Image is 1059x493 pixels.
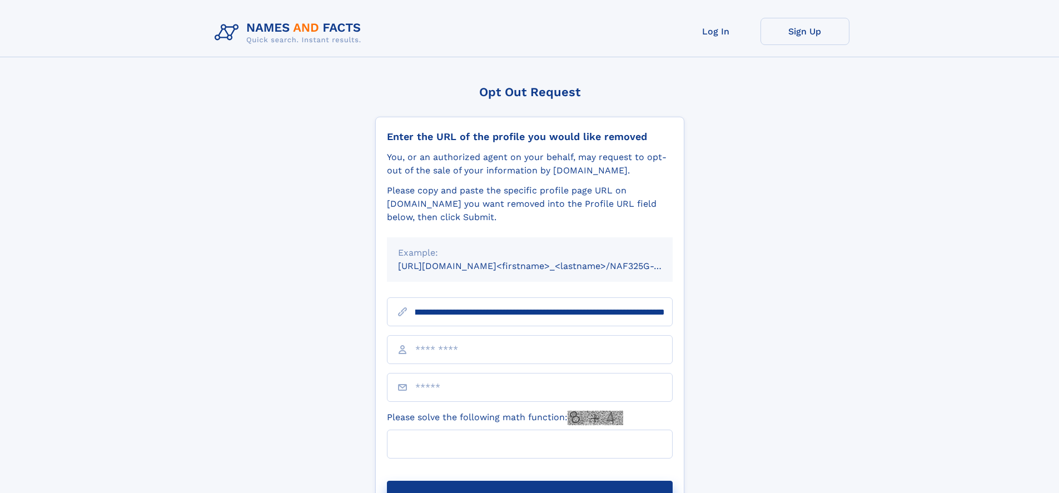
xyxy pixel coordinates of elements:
[210,18,370,48] img: Logo Names and Facts
[672,18,760,45] a: Log In
[375,85,684,99] div: Opt Out Request
[387,184,673,224] div: Please copy and paste the specific profile page URL on [DOMAIN_NAME] you want removed into the Pr...
[398,261,694,271] small: [URL][DOMAIN_NAME]<firstname>_<lastname>/NAF325G-xxxxxxxx
[387,151,673,177] div: You, or an authorized agent on your behalf, may request to opt-out of the sale of your informatio...
[387,131,673,143] div: Enter the URL of the profile you would like removed
[387,411,623,425] label: Please solve the following math function:
[760,18,849,45] a: Sign Up
[398,246,662,260] div: Example:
